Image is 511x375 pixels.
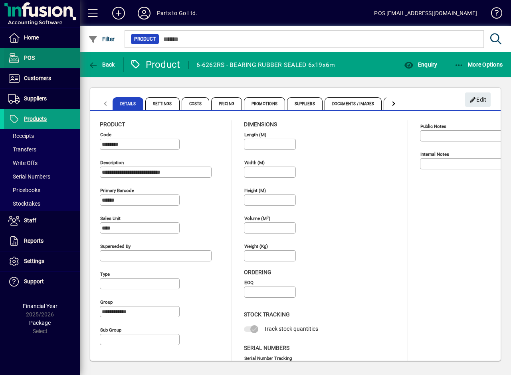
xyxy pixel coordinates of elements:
mat-label: Type [100,271,110,277]
span: Custom Fields [384,97,428,110]
span: Serial Numbers [244,345,289,351]
span: Home [24,34,39,41]
mat-label: Code [100,132,111,137]
mat-label: Width (m) [244,160,265,165]
mat-label: Superseded by [100,243,131,249]
button: More Options [452,57,505,72]
span: Costs [182,97,210,110]
mat-label: Volume (m ) [244,216,270,221]
a: Staff [4,211,80,231]
mat-label: Description [100,160,124,165]
span: Reports [24,238,44,244]
a: Receipts [4,129,80,143]
a: Customers [4,69,80,88]
sup: 3 [267,215,269,219]
span: Suppliers [287,97,323,110]
button: Back [86,57,117,72]
span: Product [134,35,156,43]
div: POS [EMAIL_ADDRESS][DOMAIN_NAME] [374,7,477,20]
a: Write Offs [4,156,80,170]
span: Settings [145,97,180,110]
a: Home [4,28,80,48]
span: Suppliers [24,95,47,102]
mat-label: Weight (Kg) [244,243,268,249]
span: Products [24,116,47,122]
span: Dimensions [244,121,277,128]
span: Track stock quantities [264,326,318,332]
span: Back [88,61,115,68]
span: Promotions [244,97,285,110]
button: Profile [131,6,157,20]
span: Staff [24,217,36,224]
a: Serial Numbers [4,170,80,183]
button: Enquiry [402,57,439,72]
mat-label: Height (m) [244,188,266,193]
a: Pricebooks [4,183,80,197]
span: Customers [24,75,51,81]
span: Receipts [8,133,34,139]
mat-label: Sales unit [100,216,121,221]
span: Stock Tracking [244,311,290,318]
a: POS [4,48,80,68]
a: Transfers [4,143,80,156]
button: Edit [465,92,491,107]
a: Reports [4,231,80,251]
span: POS [24,55,35,61]
mat-label: Internal Notes [420,151,449,157]
div: 6-6262RS - BEARING RUBBER SEALED 6x19x6m [196,59,335,71]
span: Filter [88,36,115,42]
mat-label: Group [100,299,113,305]
mat-label: EOQ [244,280,254,285]
span: Enquiry [404,61,437,68]
span: Package [29,320,51,326]
span: Financial Year [23,303,57,309]
mat-label: Serial Number tracking [244,355,292,361]
span: Settings [24,258,44,264]
span: Pricebooks [8,187,40,193]
button: Filter [86,32,117,46]
span: Ordering [244,269,271,275]
a: Stocktakes [4,197,80,210]
button: Add [106,6,131,20]
app-page-header-button: Back [80,57,124,72]
span: Documents / Images [325,97,382,110]
a: Knowledge Base [485,2,501,27]
mat-label: Primary barcode [100,188,134,193]
div: Product [130,58,180,71]
span: Edit [469,93,487,106]
span: Stocktakes [8,200,40,207]
span: Serial Numbers [8,173,50,180]
mat-label: Length (m) [244,132,266,137]
span: Write Offs [8,160,38,166]
span: Product [100,121,125,128]
div: Parts to Go Ltd. [157,7,198,20]
mat-label: Public Notes [420,124,446,129]
span: Transfers [8,146,36,153]
mat-label: Sub group [100,327,121,333]
span: Details [113,97,143,110]
a: Support [4,272,80,292]
span: More Options [454,61,503,68]
a: Settings [4,251,80,271]
span: Support [24,278,44,285]
span: Pricing [211,97,242,110]
a: Suppliers [4,89,80,109]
